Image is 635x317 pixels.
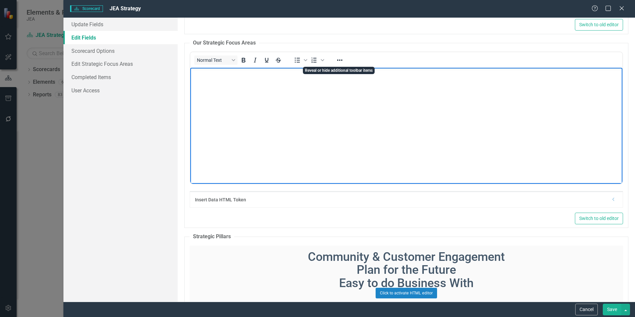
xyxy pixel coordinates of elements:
button: Block Normal Text [194,55,237,65]
iframe: Rich Text Area [190,68,622,184]
span: JEA Strategy [110,5,141,12]
button: Click to activate HTML editor [376,288,437,298]
a: User Access [63,84,178,97]
button: Italic [249,55,261,65]
legend: Our Strategic Focus Areas [190,39,259,47]
button: Strikethrough [273,55,284,65]
button: Switch to old editor [575,213,623,224]
div: Numbered list [309,55,326,65]
button: Switch to old editor [575,19,623,31]
a: Update Fields [63,18,178,31]
a: Edit Strategic Focus Areas [63,57,178,70]
div: Bullet list [292,55,309,65]
span: Scorecard [70,5,103,12]
button: Underline [261,55,272,65]
button: Reveal or hide additional toolbar items [334,55,345,65]
legend: Strategic Pillars [190,233,234,241]
button: Save [603,304,621,315]
span: Normal Text [197,57,229,63]
button: Bold [238,55,249,65]
button: Cancel [575,304,598,315]
a: Completed Items [63,70,178,84]
a: Scorecard Options [63,44,178,57]
a: Edit Fields [63,31,178,44]
div: Insert Data HTML Token [195,196,607,203]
